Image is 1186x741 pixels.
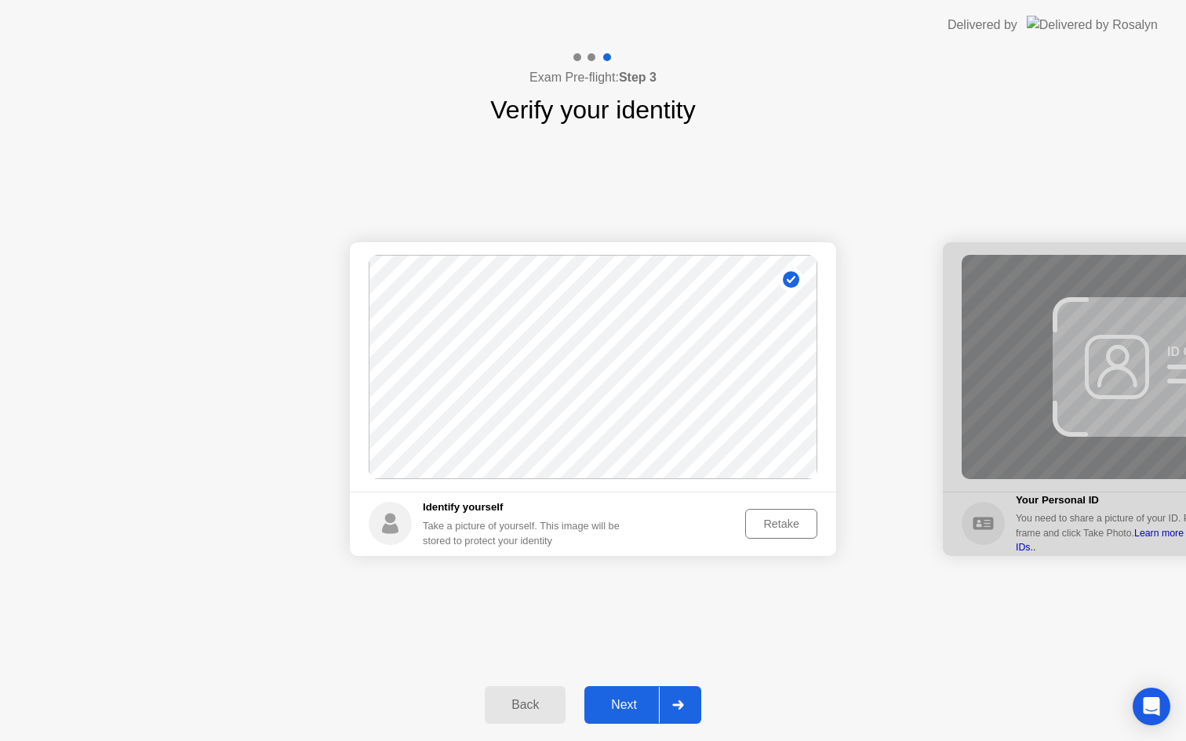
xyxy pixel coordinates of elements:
button: Retake [745,509,817,539]
div: Delivered by [948,16,1017,35]
h1: Verify your identity [490,91,695,129]
img: Delivered by Rosalyn [1027,16,1158,34]
div: Next [589,698,659,712]
div: Open Intercom Messenger [1133,688,1170,725]
h5: Identify yourself [423,499,632,515]
div: Retake [751,518,812,530]
button: Next [584,686,701,724]
b: Step 3 [619,71,657,84]
h4: Exam Pre-flight: [529,68,657,87]
div: Take a picture of yourself. This image will be stored to protect your identity [423,518,632,548]
button: Back [485,686,566,724]
div: Back [489,698,561,712]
